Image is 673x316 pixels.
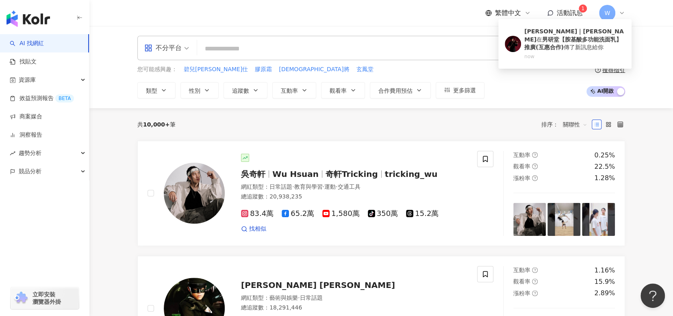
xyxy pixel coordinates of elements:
[164,163,225,224] img: KOL Avatar
[184,65,248,74] span: 碧兒[PERSON_NAME]仕
[241,304,467,312] div: 總追蹤數 ： 18,291,446
[183,65,248,74] button: 碧兒[PERSON_NAME]仕
[436,82,484,98] button: 更多篩選
[272,169,319,179] span: Wu Hsuan
[524,53,625,60] div: now
[505,36,521,52] img: KOL Avatar
[7,11,50,27] img: logo
[547,203,580,236] img: post-image
[324,183,336,190] span: 運動
[241,209,274,218] span: 83.4萬
[330,87,347,94] span: 觀看率
[579,4,587,13] sup: 1
[137,121,176,128] div: 共 筆
[594,151,615,160] div: 0.25%
[249,225,266,233] span: 找相似
[513,152,530,158] span: 互動率
[279,65,349,74] span: [DEMOGRAPHIC_DATA]將
[541,118,592,131] div: 排序：
[10,131,42,139] a: 洞察報告
[144,41,182,54] div: 不分平台
[10,94,74,102] a: 效益預測報告BETA
[19,71,36,89] span: 資源庫
[595,67,601,73] span: question-circle
[581,6,584,11] span: 1
[532,267,538,273] span: question-circle
[322,183,324,190] span: ·
[594,162,615,171] div: 22.5%
[19,162,41,181] span: 競品分析
[10,150,15,156] span: rise
[180,82,219,98] button: 性別
[254,65,272,74] button: 膠原霜
[532,163,538,169] span: question-circle
[453,87,476,94] span: 更多篩選
[241,225,266,233] a: 找相似
[189,87,200,94] span: 性別
[241,294,467,302] div: 網紅類型 ：
[281,87,298,94] span: 互動率
[370,82,431,98] button: 合作費用預估
[13,292,29,305] img: chrome extension
[269,183,292,190] span: 日常話題
[137,141,625,246] a: KOL Avatar吳奇軒Wu Hsuan奇軒Trickingtricking_wu網紅類型：日常話題·教育與學習·運動·交通工具總追蹤數：20,938,23583.4萬65.2萬1,580萬3...
[368,209,398,218] span: 350萬
[378,87,412,94] span: 合作費用預估
[513,175,530,181] span: 漲粉率
[557,9,583,17] span: 活動訊息
[495,9,521,17] span: 繁體中文
[19,144,41,162] span: 趨勢分析
[385,169,438,179] span: tricking_wu
[336,183,337,190] span: ·
[513,267,530,273] span: 互動率
[594,174,615,183] div: 1.28%
[337,183,360,190] span: 交通工具
[137,65,177,74] span: 您可能感興趣：
[594,266,615,275] div: 1.16%
[241,280,395,290] span: [PERSON_NAME] [PERSON_NAME]
[532,152,538,158] span: question-circle
[513,203,546,236] img: post-image
[524,28,625,52] div: 在 傳了新訊息給你
[269,294,298,301] span: 藝術與娛樂
[278,65,350,74] button: [DEMOGRAPHIC_DATA]將
[137,82,176,98] button: 類型
[241,183,467,191] div: 網紅類型 ：
[513,163,530,170] span: 觀看率
[563,118,587,131] span: 關聯性
[241,169,265,179] span: 吳奇軒
[356,65,373,74] button: 玄鳳堂
[582,203,615,236] img: post-image
[524,36,622,51] b: 男研堂【胺基酸多功能洗面乳】推廣(互惠合作)
[594,289,615,298] div: 2.89%
[272,82,316,98] button: 互動率
[532,279,538,284] span: question-circle
[513,278,530,285] span: 觀看率
[10,58,37,66] a: 找貼文
[513,290,530,296] span: 漲粉率
[300,294,322,301] span: 日常話題
[602,67,625,73] div: 搜尋指引
[10,39,44,48] a: searchAI 找網紅
[298,294,300,301] span: ·
[594,277,615,286] div: 15.9%
[524,28,623,43] b: [PERSON_NAME]｜[PERSON_NAME]
[146,87,157,94] span: 類型
[294,183,322,190] span: 教育與學習
[326,169,378,179] span: 奇軒Tricking
[322,209,360,218] span: 1,580萬
[282,209,314,218] span: 65.2萬
[255,65,272,74] span: 膠原霜
[640,283,665,308] iframe: Help Scout Beacon - Open
[292,183,294,190] span: ·
[10,113,42,121] a: 商案媒合
[321,82,365,98] button: 觀看率
[224,82,267,98] button: 追蹤數
[604,9,610,17] span: W
[11,287,79,309] a: chrome extension立即安裝 瀏覽器外掛
[532,175,538,181] span: question-circle
[532,290,538,296] span: question-circle
[232,87,249,94] span: 追蹤數
[406,209,439,218] span: 15.2萬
